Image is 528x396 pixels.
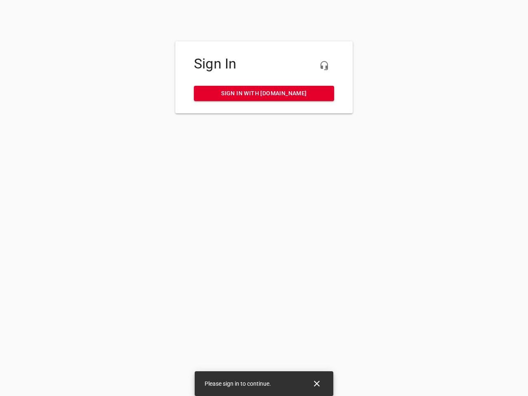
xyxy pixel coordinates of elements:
[194,86,334,101] a: Sign in with [DOMAIN_NAME]
[307,374,327,394] button: Close
[314,56,334,75] button: Live Chat
[205,380,271,387] span: Please sign in to continue.
[194,56,334,72] h4: Sign In
[200,88,328,99] span: Sign in with [DOMAIN_NAME]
